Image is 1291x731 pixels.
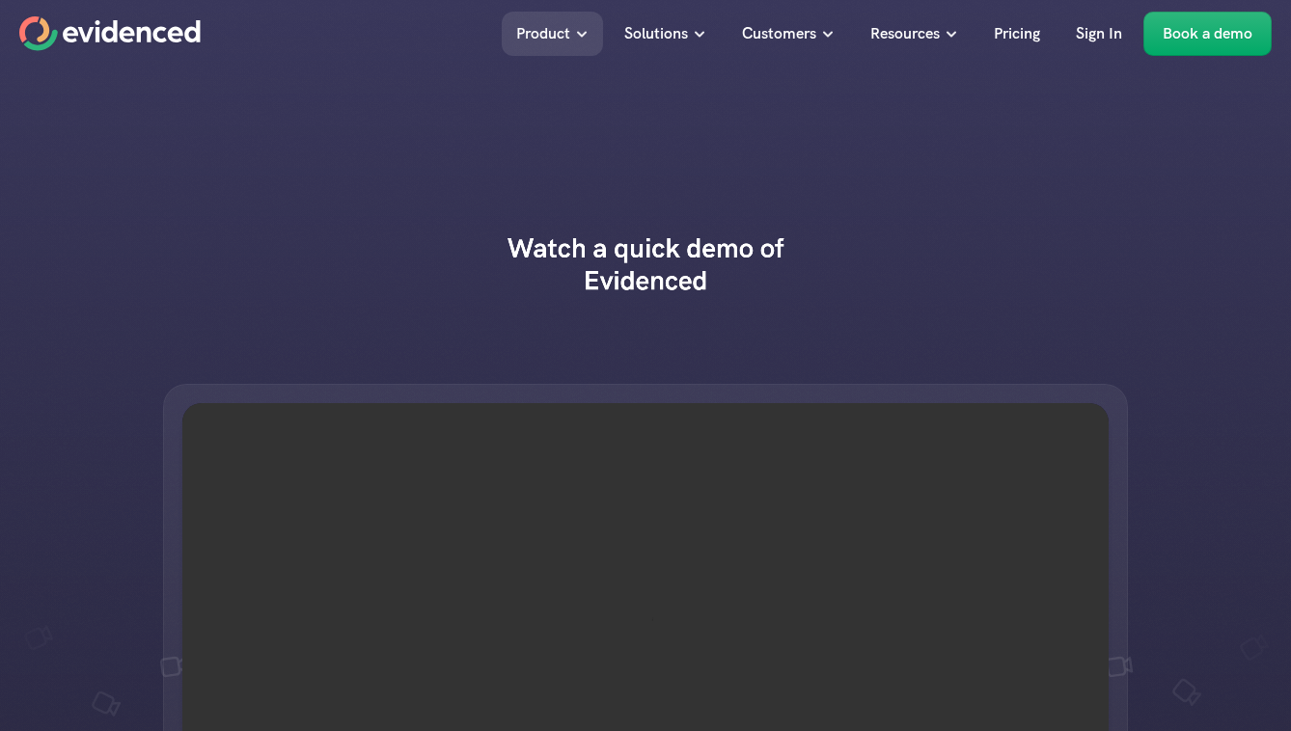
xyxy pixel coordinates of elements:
[979,12,1055,56] a: Pricing
[742,21,816,46] p: Customers
[1061,12,1137,56] a: Sign In
[491,231,800,296] h1: Watch a quick demo of Evidenced
[19,16,201,51] a: Home
[994,21,1040,46] p: Pricing
[516,21,570,46] p: Product
[1143,12,1272,56] a: Book a demo
[870,21,940,46] p: Resources
[1163,21,1252,46] p: Book a demo
[1076,21,1122,46] p: Sign In
[624,21,688,46] p: Solutions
